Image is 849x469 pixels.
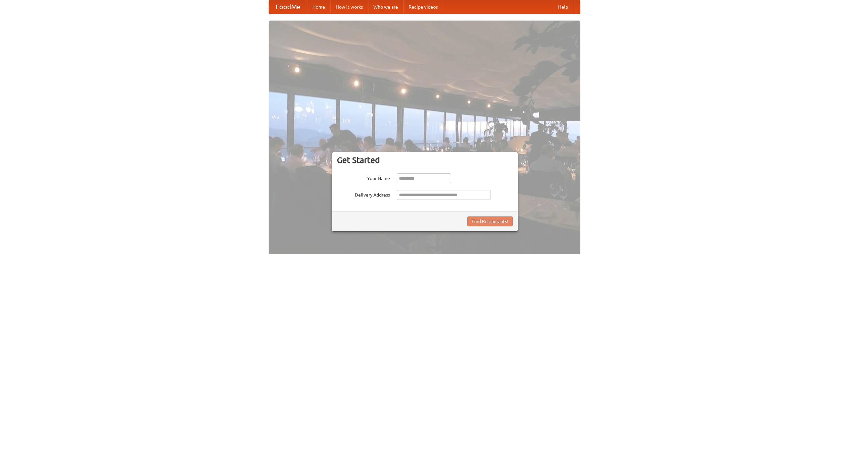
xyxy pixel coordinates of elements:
button: Find Restaurants! [467,216,513,226]
a: Home [307,0,330,14]
a: Help [553,0,573,14]
a: Who we are [368,0,403,14]
a: Recipe videos [403,0,443,14]
h3: Get Started [337,155,513,165]
a: FoodMe [269,0,307,14]
a: How it works [330,0,368,14]
label: Delivery Address [337,190,390,198]
label: Your Name [337,173,390,182]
